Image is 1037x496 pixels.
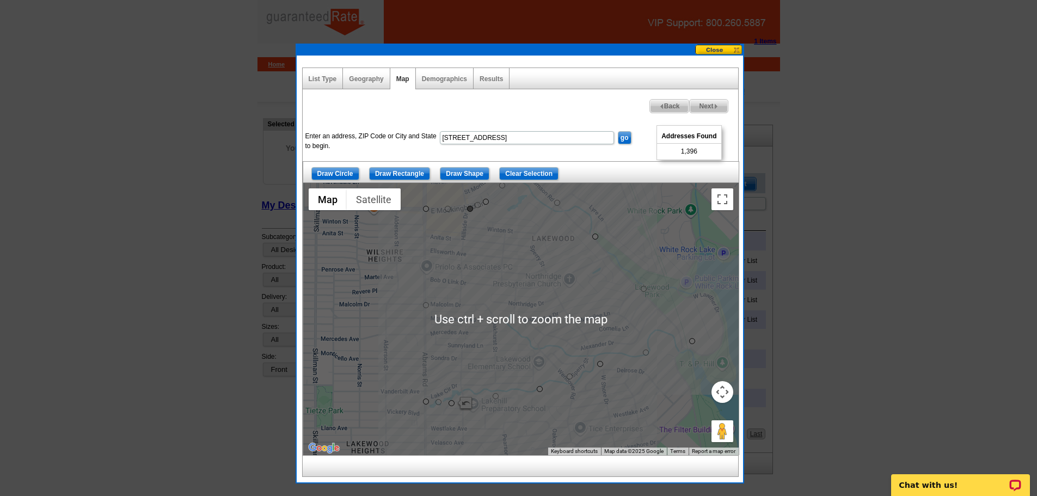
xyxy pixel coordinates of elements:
[347,188,401,210] button: Show satellite imagery
[711,381,733,403] button: Map camera controls
[711,420,733,442] button: Drag Pegman onto the map to open Street View
[551,448,598,455] button: Keyboard shortcuts
[369,167,430,180] input: Draw Rectangle
[649,99,690,113] a: Back
[604,448,664,454] span: Map data ©2025 Google
[480,75,503,83] a: Results
[306,441,342,455] a: Open this area in Google Maps (opens a new window)
[681,146,697,156] span: 1,396
[711,188,733,210] button: Toggle fullscreen view
[657,129,721,144] span: Addresses Found
[311,167,359,180] input: Draw Circle
[457,397,473,412] button: Undo last edit
[650,100,689,113] span: Back
[499,167,559,180] input: Clear Selection
[349,75,383,83] a: Geography
[618,131,631,144] input: go
[305,131,439,151] label: Enter an address, ZIP Code or City and State to begin.
[690,100,727,113] span: Next
[440,167,489,180] input: Draw Shape
[309,188,347,210] button: Show street map
[309,75,337,83] a: List Type
[670,448,685,454] a: Terms (opens in new tab)
[396,75,409,83] a: Map
[659,104,664,109] img: button-prev-arrow-gray.png
[306,441,342,455] img: Google
[422,75,467,83] a: Demographics
[884,462,1037,496] iframe: LiveChat chat widget
[692,448,735,454] a: Report a map error
[689,99,728,113] a: Next
[714,104,719,109] img: button-next-arrow-gray.png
